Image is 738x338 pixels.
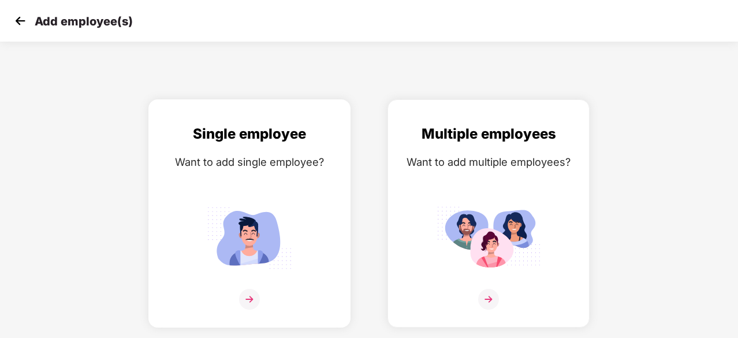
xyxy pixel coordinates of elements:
[35,14,133,28] p: Add employee(s)
[161,123,338,145] div: Single employee
[239,289,260,310] img: svg+xml;base64,PHN2ZyB4bWxucz0iaHR0cDovL3d3dy53My5vcmcvMjAwMC9zdmciIHdpZHRoPSIzNiIgaGVpZ2h0PSIzNi...
[197,202,301,274] img: svg+xml;base64,PHN2ZyB4bWxucz0iaHR0cDovL3d3dy53My5vcmcvMjAwMC9zdmciIGlkPSJTaW5nbGVfZW1wbG95ZWUiIH...
[400,154,577,170] div: Want to add multiple employees?
[12,12,29,29] img: svg+xml;base64,PHN2ZyB4bWxucz0iaHR0cDovL3d3dy53My5vcmcvMjAwMC9zdmciIHdpZHRoPSIzMCIgaGVpZ2h0PSIzMC...
[400,123,577,145] div: Multiple employees
[437,202,541,274] img: svg+xml;base64,PHN2ZyB4bWxucz0iaHR0cDovL3d3dy53My5vcmcvMjAwMC9zdmciIGlkPSJNdWx0aXBsZV9lbXBsb3llZS...
[478,289,499,310] img: svg+xml;base64,PHN2ZyB4bWxucz0iaHR0cDovL3d3dy53My5vcmcvMjAwMC9zdmciIHdpZHRoPSIzNiIgaGVpZ2h0PSIzNi...
[161,154,338,170] div: Want to add single employee?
